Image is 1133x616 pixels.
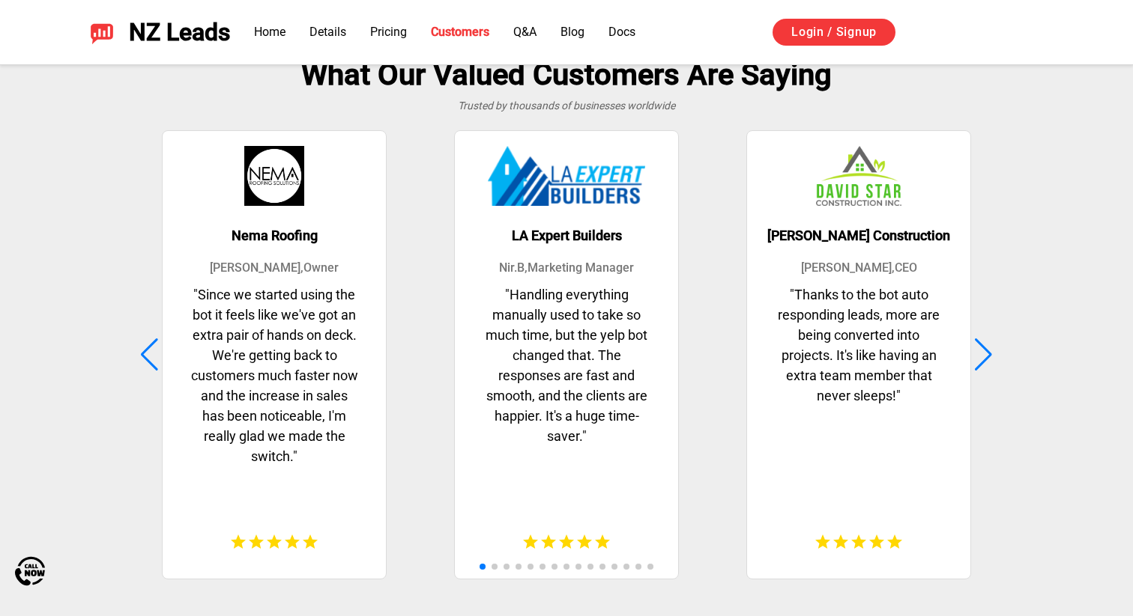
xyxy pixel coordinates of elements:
[816,146,901,206] img: David Star Construction
[129,19,230,46] span: NZ Leads
[78,98,1055,114] div: Trusted by thousands of businesses worldwide
[773,19,895,46] a: Login / Signup
[767,228,950,244] h3: [PERSON_NAME] Construction
[910,16,1063,49] iframe: Sign in with Google Button
[90,20,114,44] img: NZ Leads logo
[512,228,622,244] h3: LA Expert Builders
[232,228,318,244] h3: Nema Roofing
[762,284,955,518] p: " Thanks to the bot auto responding leads, more are being converted into projects. It's like havi...
[309,25,346,39] a: Details
[513,25,537,39] a: Q&A
[608,25,635,39] a: Docs
[499,259,634,277] p: Nir.B , Marketing Manager
[254,25,285,39] a: Home
[470,284,663,518] p: " Handling everything manually used to take so much time, but the yelp bot changed that. The resp...
[431,25,489,39] a: Customers
[561,25,584,39] a: Blog
[78,58,1055,92] h2: What Our Valued Customers Are Saying
[178,284,371,518] p: " Since we started using the bot it feels like we've got an extra pair of hands on deck. We're ge...
[210,259,339,277] p: [PERSON_NAME] , Owner
[15,556,45,586] img: Call Now
[488,146,646,206] img: LA Expert Builders
[370,25,407,39] a: Pricing
[801,259,917,277] p: [PERSON_NAME] , CEO
[244,146,304,206] img: Nema Roofing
